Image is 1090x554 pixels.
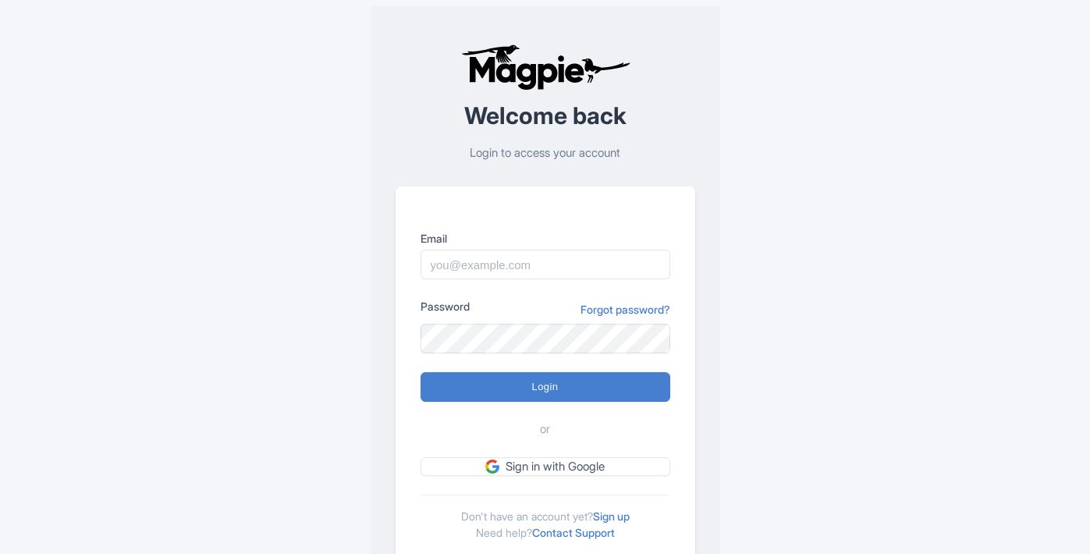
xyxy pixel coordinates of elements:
img: logo-ab69f6fb50320c5b225c76a69d11143b.png [457,44,633,91]
input: Login [421,372,670,402]
img: google.svg [485,460,499,474]
a: Contact Support [532,526,615,539]
input: you@example.com [421,250,670,279]
a: Sign up [593,510,630,523]
h2: Welcome back [396,103,695,129]
label: Email [421,230,670,247]
a: Forgot password? [581,301,670,318]
span: or [540,421,550,439]
div: Don't have an account yet? Need help? [421,495,670,541]
a: Sign in with Google [421,457,670,477]
label: Password [421,298,470,314]
p: Login to access your account [396,144,695,162]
